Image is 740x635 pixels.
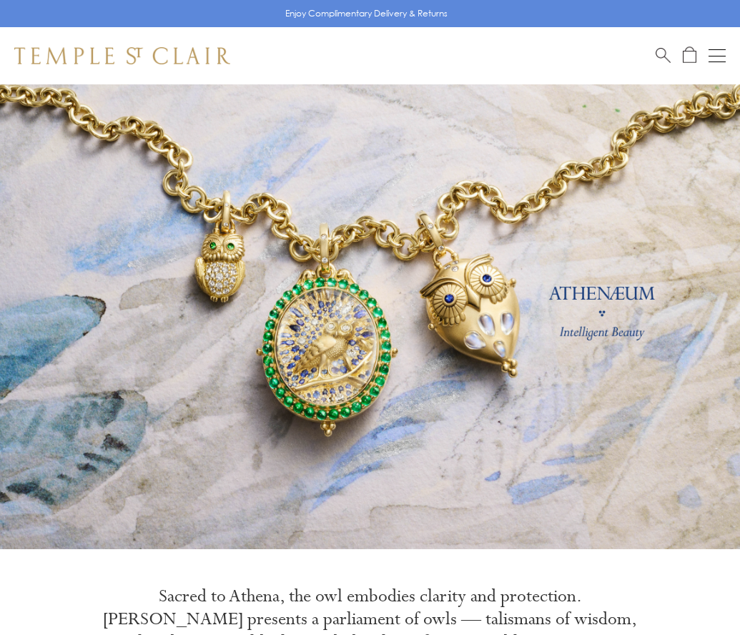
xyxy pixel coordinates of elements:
img: Temple St. Clair [14,47,230,64]
p: Enjoy Complimentary Delivery & Returns [285,6,448,21]
button: Open navigation [709,47,726,64]
a: Search [656,46,671,64]
a: Open Shopping Bag [683,46,696,64]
